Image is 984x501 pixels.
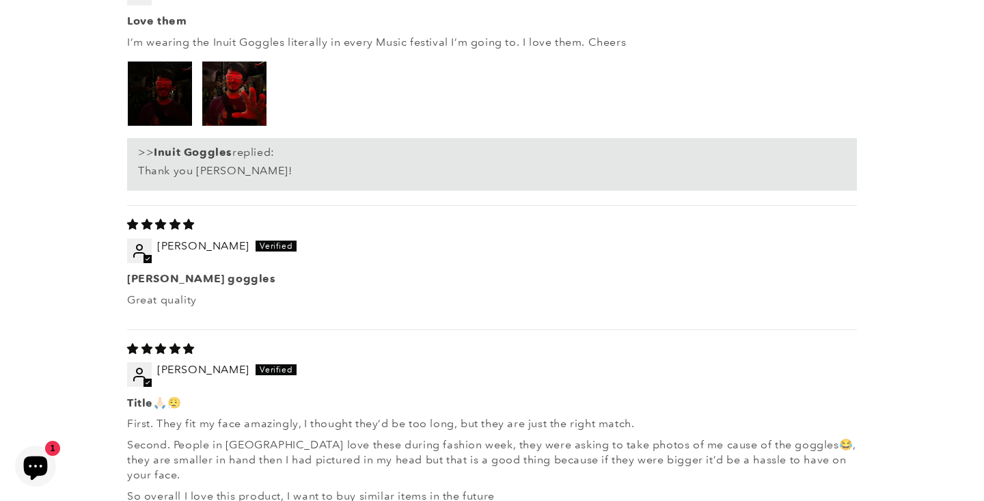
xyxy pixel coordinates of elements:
[154,146,232,159] b: Inuit Goggles
[202,62,266,126] img: User picture
[127,35,857,50] p: I’m wearing the Inuit Goggles literally in every Music festival I’m going to. I love them. Cheers
[127,271,857,286] b: [PERSON_NAME] goggles
[127,293,857,308] p: Great quality
[157,239,249,252] span: [PERSON_NAME]
[127,218,195,231] span: 5 star review
[138,145,846,160] div: >> replied:
[127,342,195,355] span: 5 star review
[127,396,857,411] b: Title🙏🏻😮‍💨
[138,163,846,178] p: Thank you [PERSON_NAME]!
[11,446,60,490] inbox-online-store-chat: Shopify online store chat
[127,416,857,431] p: First. They fit my face amazingly, I thought they’d be too long, but they are just the right match.
[127,437,857,483] p: Second. People in [GEOGRAPHIC_DATA] love these during fashion week, they were asking to take phot...
[202,61,267,126] a: Link to user picture 2
[127,61,193,126] a: Link to user picture 1
[127,14,857,29] b: Love them
[157,363,249,376] span: [PERSON_NAME]
[128,62,192,126] img: User picture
